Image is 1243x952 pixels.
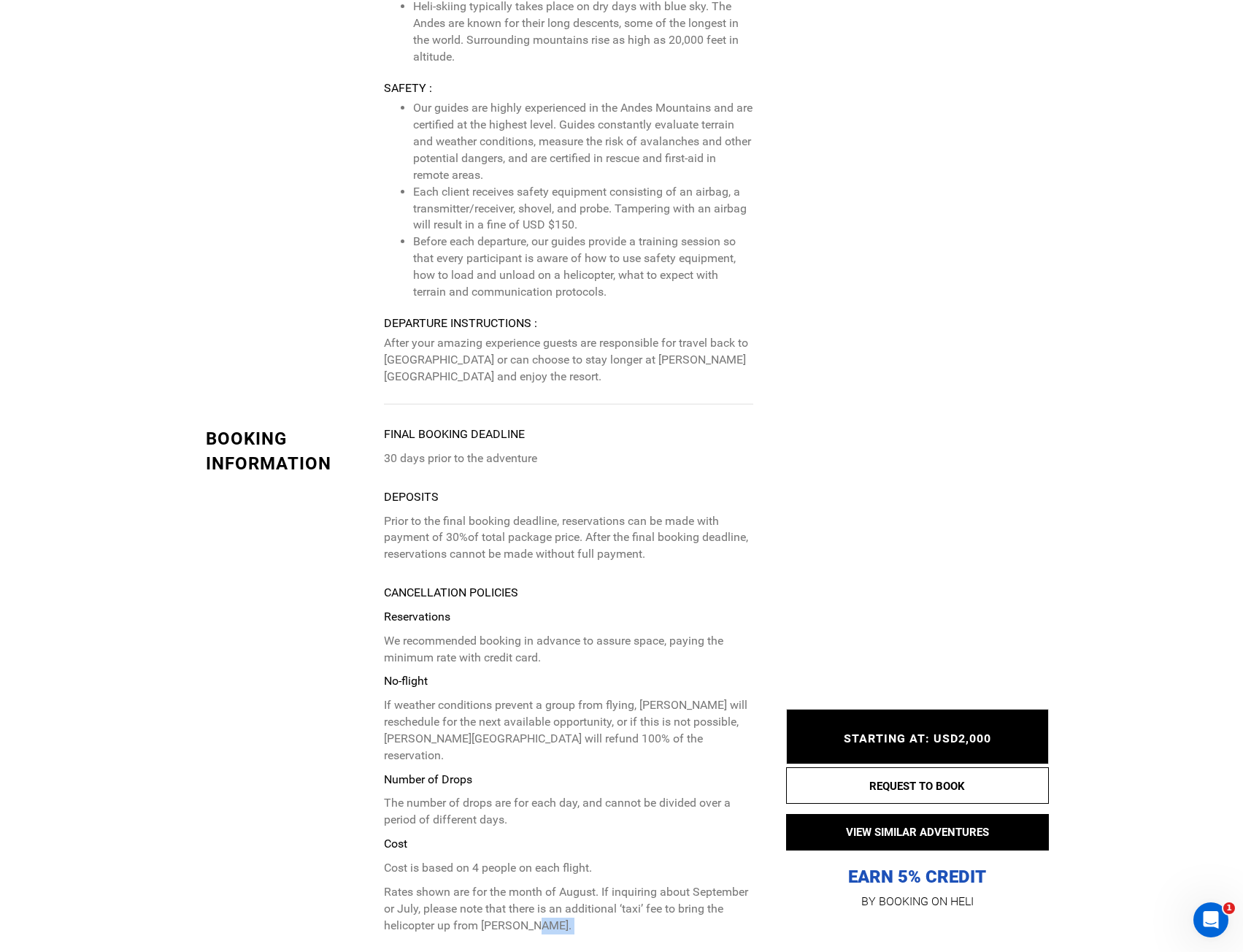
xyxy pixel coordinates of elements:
strong: Cancellation Policies [384,586,518,599]
strong: Final booking deadline [384,427,525,441]
p: We recommended booking in advance to assure space, paying the minimum rate with credit card. [384,633,753,667]
strong: Cost [384,837,407,851]
span: STARTING AT: USD2,000 [844,732,991,745]
p: After your amazing experience guests are responsible for travel back to [GEOGRAPHIC_DATA] or can ... [384,335,753,385]
p: BY BOOKING ON HELI [786,891,1049,912]
li: Each client receives safety equipment consisting of an airbag, a transmitter/receiver, shovel, an... [413,184,753,234]
p: EARN 5% CREDIT [786,720,1049,888]
span: 1 [1223,902,1235,914]
p: 30 days prior to the adventure [384,450,753,467]
div: BOOKING INFORMATION [206,426,374,477]
strong: Deposits [384,490,439,504]
p: Rates shown are for the month of August. If inquiring about September or July, please note that t... [384,884,753,934]
rk: 30% [446,530,468,544]
li: Before each departure, our guides provide a training session so that every participant is aware o... [413,234,753,300]
strong: Number of Drops [384,772,472,786]
p: The number of drops are for each day, and cannot be divided over a period of different days. [384,795,753,829]
strong: Reservations [384,610,450,623]
iframe: Intercom live chat [1193,902,1228,937]
p: Cost is based on 4 people on each flight. [384,860,753,877]
p: If weather conditions prevent a group from flying, [PERSON_NAME] will reschedule for the next ava... [384,697,753,764]
p: Prior to the final booking deadline, reservations can be made with payment of of total package pr... [384,513,753,564]
div: Departure Instructions : [384,315,753,332]
button: VIEW SIMILAR ADVENTURES [786,814,1049,851]
div: Safety : [384,80,753,97]
button: REQUEST TO BOOK [786,767,1049,804]
li: Our guides are highly experienced in the Andes Mountains and are certified at the highest level. ... [413,100,753,183]
strong: No-flight [384,674,428,688]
